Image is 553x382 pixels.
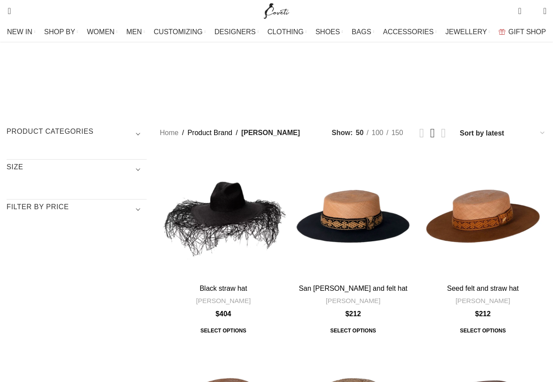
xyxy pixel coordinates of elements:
span: BAGS [352,28,371,36]
span: DESIGNERS [215,28,256,36]
span: ACCESSORIES [383,28,434,36]
a: San francisco straw and felt hat [289,153,416,280]
a: SHOP BY [44,23,78,41]
h3: Product categories [7,127,147,142]
h3: SIZE [7,162,147,177]
a: [PERSON_NAME] [455,296,510,305]
bdi: 212 [475,310,491,318]
a: WOMEN [87,23,118,41]
a: Select options for “Black straw hat” [194,323,253,339]
a: Seed felt and straw hat [447,285,519,292]
span: 0 [519,4,525,11]
a: CLOTHING [268,23,307,41]
span: Select options [194,323,253,339]
a: Black straw hat [160,153,287,280]
a: 0 [514,2,525,20]
a: NEW IN [7,23,35,41]
div: Main navigation [2,23,551,41]
a: SHOES [315,23,343,41]
a: GIFT SHOP [499,23,546,41]
a: Black straw hat [200,285,247,292]
span: SHOES [315,28,340,36]
a: San [PERSON_NAME] and felt hat [299,285,407,292]
a: Seed felt and straw hat [419,153,546,280]
img: GiftBag [499,29,505,35]
a: MEN [127,23,145,41]
div: My Wishlist [528,2,537,20]
a: BAGS [352,23,374,41]
span: $ [475,310,479,318]
a: Select options for “San francisco straw and felt hat” [324,323,382,339]
span: NEW IN [7,28,32,36]
a: ACCESSORIES [383,23,437,41]
a: JEWELLERY [445,23,490,41]
a: Search [2,2,11,20]
span: CLOTHING [268,28,304,36]
a: [PERSON_NAME] [196,296,251,305]
a: Site logo [262,7,291,14]
span: $ [345,310,349,318]
span: 0 [530,9,536,15]
a: CUSTOMIZING [154,23,206,41]
span: Select options [324,323,382,339]
span: SHOP BY [44,28,75,36]
h3: Filter by price [7,202,147,217]
a: Select options for “Seed felt and straw hat” [454,323,512,339]
span: $ [215,310,219,318]
span: CUSTOMIZING [154,28,203,36]
span: WOMEN [87,28,115,36]
bdi: 404 [215,310,231,318]
span: Select options [454,323,512,339]
a: DESIGNERS [215,23,259,41]
span: MEN [127,28,142,36]
bdi: 212 [345,310,361,318]
span: GIFT SHOP [508,28,546,36]
span: JEWELLERY [445,28,487,36]
a: [PERSON_NAME] [326,296,380,305]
